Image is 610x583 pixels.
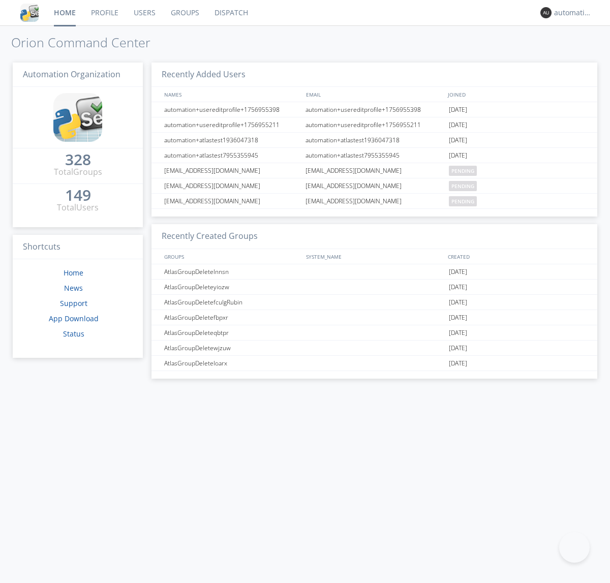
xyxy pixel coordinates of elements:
[49,314,99,323] a: App Download
[449,181,477,191] span: pending
[554,8,592,18] div: automation+atlas0017
[151,295,597,310] a: AtlasGroupDeletefculgRubin[DATE]
[162,148,302,163] div: automation+atlastest7955355945
[162,280,302,294] div: AtlasGroupDeleteyiozw
[54,166,102,178] div: Total Groups
[162,163,302,178] div: [EMAIL_ADDRESS][DOMAIN_NAME]
[303,117,446,132] div: automation+usereditprofile+1756955211
[151,325,597,341] a: AtlasGroupDeleteqbtpr[DATE]
[162,133,302,147] div: automation+atlastest1936047318
[449,341,467,356] span: [DATE]
[445,87,588,102] div: JOINED
[64,268,83,278] a: Home
[449,325,467,341] span: [DATE]
[162,356,302,371] div: AtlasGroupDeleteloarx
[162,117,302,132] div: automation+usereditprofile+1756955211
[57,202,99,213] div: Total Users
[449,102,467,117] span: [DATE]
[151,264,597,280] a: AtlasGroupDeletelnnsn[DATE]
[65,155,91,166] a: 328
[303,163,446,178] div: [EMAIL_ADDRESS][DOMAIN_NAME]
[449,133,467,148] span: [DATE]
[162,325,302,340] div: AtlasGroupDeleteqbtpr
[151,63,597,87] h3: Recently Added Users
[64,283,83,293] a: News
[303,133,446,147] div: automation+atlastest1936047318
[449,310,467,325] span: [DATE]
[162,194,302,208] div: [EMAIL_ADDRESS][DOMAIN_NAME]
[445,249,588,264] div: CREATED
[60,298,87,308] a: Support
[449,356,467,371] span: [DATE]
[151,194,597,209] a: [EMAIL_ADDRESS][DOMAIN_NAME][EMAIL_ADDRESS][DOMAIN_NAME]pending
[449,148,467,163] span: [DATE]
[162,341,302,355] div: AtlasGroupDeletewjzuw
[303,249,445,264] div: SYSTEM_NAME
[162,310,302,325] div: AtlasGroupDeletefbpxr
[65,190,91,202] a: 149
[151,102,597,117] a: automation+usereditprofile+1756955398automation+usereditprofile+1756955398[DATE]
[151,117,597,133] a: automation+usereditprofile+1756955211automation+usereditprofile+1756955211[DATE]
[449,280,467,295] span: [DATE]
[65,190,91,200] div: 149
[449,196,477,206] span: pending
[162,249,301,264] div: GROUPS
[151,224,597,249] h3: Recently Created Groups
[20,4,39,22] img: cddb5a64eb264b2086981ab96f4c1ba7
[303,194,446,208] div: [EMAIL_ADDRESS][DOMAIN_NAME]
[151,341,597,356] a: AtlasGroupDeletewjzuw[DATE]
[303,148,446,163] div: automation+atlastest7955355945
[151,356,597,371] a: AtlasGroupDeleteloarx[DATE]
[303,178,446,193] div: [EMAIL_ADDRESS][DOMAIN_NAME]
[151,310,597,325] a: AtlasGroupDeletefbpxr[DATE]
[151,178,597,194] a: [EMAIL_ADDRESS][DOMAIN_NAME][EMAIL_ADDRESS][DOMAIN_NAME]pending
[540,7,552,18] img: 373638.png
[151,133,597,148] a: automation+atlastest1936047318automation+atlastest1936047318[DATE]
[23,69,120,80] span: Automation Organization
[63,329,84,339] a: Status
[53,93,102,142] img: cddb5a64eb264b2086981ab96f4c1ba7
[449,117,467,133] span: [DATE]
[151,148,597,163] a: automation+atlastest7955355945automation+atlastest7955355945[DATE]
[449,295,467,310] span: [DATE]
[162,295,302,310] div: AtlasGroupDeletefculgRubin
[303,87,445,102] div: EMAIL
[449,166,477,176] span: pending
[162,87,301,102] div: NAMES
[65,155,91,165] div: 328
[449,264,467,280] span: [DATE]
[162,102,302,117] div: automation+usereditprofile+1756955398
[162,264,302,279] div: AtlasGroupDeletelnnsn
[151,280,597,295] a: AtlasGroupDeleteyiozw[DATE]
[559,532,590,563] iframe: Toggle Customer Support
[151,163,597,178] a: [EMAIL_ADDRESS][DOMAIN_NAME][EMAIL_ADDRESS][DOMAIN_NAME]pending
[303,102,446,117] div: automation+usereditprofile+1756955398
[13,235,143,260] h3: Shortcuts
[162,178,302,193] div: [EMAIL_ADDRESS][DOMAIN_NAME]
